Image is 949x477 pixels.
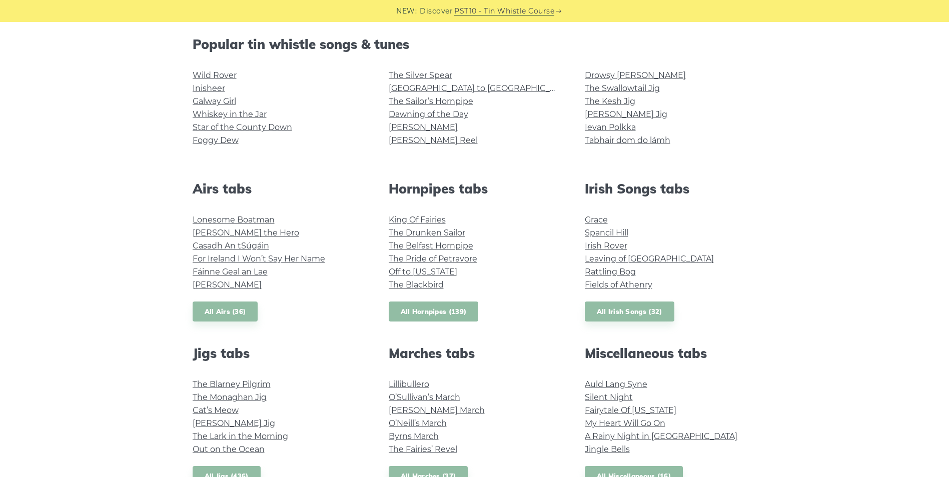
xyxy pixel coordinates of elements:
a: Leaving of [GEOGRAPHIC_DATA] [585,254,714,263]
a: Jingle Bells [585,444,630,454]
a: Fields of Athenry [585,280,652,289]
a: Ievan Polkka [585,122,636,132]
a: The Fairies’ Revel [389,444,457,454]
a: A Rainy Night in [GEOGRAPHIC_DATA] [585,431,737,441]
a: [PERSON_NAME] Jig [585,109,667,119]
a: Auld Lang Syne [585,379,647,389]
h2: Jigs tabs [193,345,365,361]
a: The Swallowtail Jig [585,83,660,93]
a: [GEOGRAPHIC_DATA] to [GEOGRAPHIC_DATA] [389,83,573,93]
span: Discover [420,5,453,17]
a: Irish Rover [585,241,627,250]
a: [PERSON_NAME] Jig [193,418,275,428]
a: Whiskey in the Jar [193,109,267,119]
a: [PERSON_NAME] [193,280,262,289]
a: Off to [US_STATE] [389,267,457,276]
a: For Ireland I Won’t Say Her Name [193,254,325,263]
a: Grace [585,215,608,224]
h2: Marches tabs [389,345,561,361]
a: All Hornpipes (139) [389,301,479,322]
h2: Hornpipes tabs [389,181,561,196]
a: Casadh An tSúgáin [193,241,269,250]
a: King Of Fairies [389,215,446,224]
a: Inisheer [193,83,225,93]
a: The Blarney Pilgrim [193,379,271,389]
a: The Monaghan Jig [193,392,267,402]
a: My Heart Will Go On [585,418,665,428]
a: All Airs (36) [193,301,258,322]
h2: Irish Songs tabs [585,181,757,196]
h2: Popular tin whistle songs & tunes [193,36,757,52]
a: Tabhair dom do lámh [585,135,670,145]
a: The Silver Spear [389,70,452,80]
a: Drowsy [PERSON_NAME] [585,70,686,80]
a: The Sailor’s Hornpipe [389,96,473,106]
a: The Lark in the Morning [193,431,288,441]
a: Foggy Dew [193,135,239,145]
a: The Pride of Petravore [389,254,477,263]
a: [PERSON_NAME] March [389,405,485,415]
span: NEW: [396,5,417,17]
h2: Miscellaneous tabs [585,345,757,361]
a: The Kesh Jig [585,96,635,106]
a: Out on the Ocean [193,444,265,454]
a: Star of the County Down [193,122,292,132]
a: O’Sullivan’s March [389,392,460,402]
a: Dawning of the Day [389,109,468,119]
a: Wild Rover [193,70,237,80]
a: Cat’s Meow [193,405,239,415]
a: Byrns March [389,431,439,441]
a: [PERSON_NAME] the Hero [193,228,299,237]
a: Galway Girl [193,96,236,106]
h2: Airs tabs [193,181,365,196]
a: Fairytale Of [US_STATE] [585,405,676,415]
a: Spancil Hill [585,228,628,237]
a: The Drunken Sailor [389,228,465,237]
a: Lillibullero [389,379,429,389]
a: O’Neill’s March [389,418,447,428]
a: Rattling Bog [585,267,636,276]
a: All Irish Songs (32) [585,301,674,322]
a: Lonesome Boatman [193,215,275,224]
a: The Blackbird [389,280,444,289]
a: PST10 - Tin Whistle Course [454,5,554,17]
a: Silent Night [585,392,633,402]
a: Fáinne Geal an Lae [193,267,268,276]
a: [PERSON_NAME] Reel [389,135,478,145]
a: The Belfast Hornpipe [389,241,473,250]
a: [PERSON_NAME] [389,122,458,132]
